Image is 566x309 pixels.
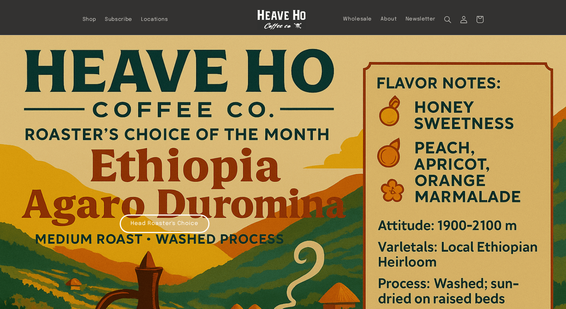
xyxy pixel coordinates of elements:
a: About [376,11,401,27]
a: Shop [78,12,101,27]
span: Shop [83,16,97,23]
span: Newsletter [406,16,435,23]
span: Locations [141,16,168,23]
summary: Search [440,11,456,27]
img: Heave Ho Coffee Co [257,10,306,30]
a: Subscribe [101,12,137,27]
span: Wholesale [343,16,372,23]
a: Newsletter [401,11,440,27]
a: Wholesale [339,11,376,27]
a: Locations [136,12,172,27]
span: About [381,16,397,23]
span: Subscribe [105,16,132,23]
a: Head Roaster's Choice [120,215,209,233]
